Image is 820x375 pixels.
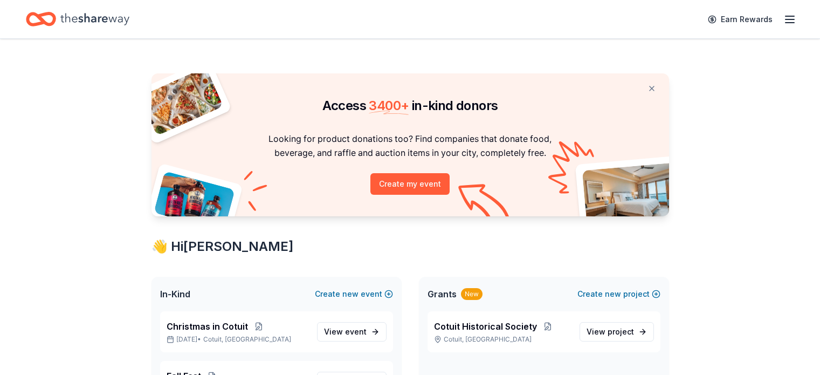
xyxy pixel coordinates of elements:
[164,132,656,160] p: Looking for product donations too? Find companies that donate food, beverage, and raffle and auct...
[434,335,571,344] p: Cotuit, [GEOGRAPHIC_DATA]
[428,288,457,301] span: Grants
[26,6,129,32] a: Home
[434,320,537,333] span: Cotuit Historical Society
[345,327,367,336] span: event
[587,325,634,338] span: View
[701,10,779,29] a: Earn Rewards
[580,322,654,342] a: View project
[370,173,450,195] button: Create my event
[342,288,359,301] span: new
[577,288,660,301] button: Createnewproject
[167,320,248,333] span: Christmas in Cotuit
[160,288,190,301] span: In-Kind
[203,335,291,344] span: Cotuit, [GEOGRAPHIC_DATA]
[151,238,669,255] div: 👋 Hi [PERSON_NAME]
[167,335,308,344] p: [DATE] •
[605,288,621,301] span: new
[608,327,634,336] span: project
[315,288,393,301] button: Createnewevent
[317,322,387,342] a: View event
[322,98,498,113] span: Access in-kind donors
[139,67,223,136] img: Pizza
[458,184,512,224] img: Curvy arrow
[324,325,367,338] span: View
[369,98,409,113] span: 3400 +
[461,288,483,300] div: New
